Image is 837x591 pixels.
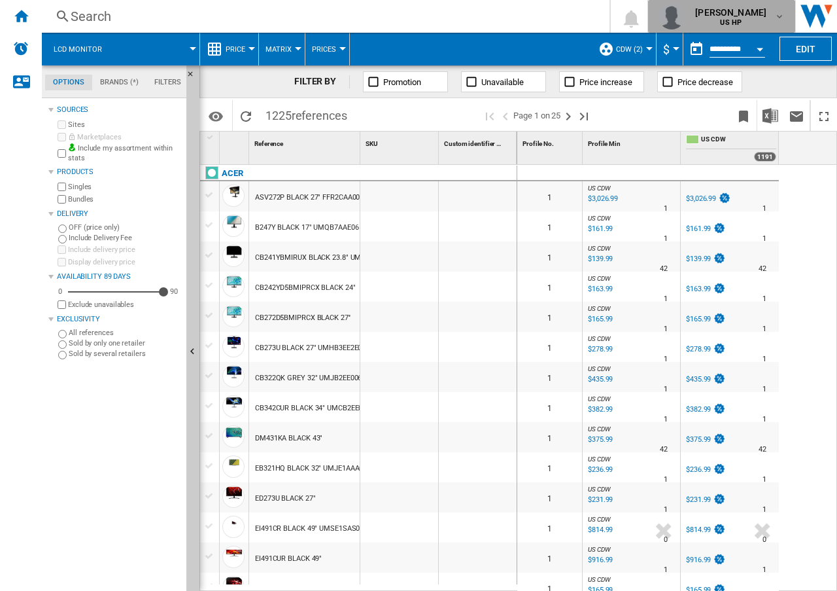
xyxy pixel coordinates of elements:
div: Exclusivity [57,314,181,325]
button: Unavailable [461,71,546,92]
img: excel-24x24.png [762,108,778,124]
label: Exclude unavailables [68,300,181,310]
span: US CDW [588,185,610,192]
div: CB322QK GREY 32" UMJB2EE006 [255,363,362,393]
img: promotionV3.png [713,403,726,414]
img: alerts-logo.svg [13,41,29,56]
div: Delivery Time : 1 day [762,413,766,426]
md-tab-item: Brands (*) [92,75,146,90]
img: mysite-bg-18x18.png [68,143,76,151]
div: B247Y BLACK 17" UMQB7AAE06 [255,213,358,243]
div: 1 [517,452,582,482]
span: Reference [254,140,283,147]
div: Sort None [222,132,248,152]
span: CDW (2) [616,45,643,54]
input: Sold by only one retailer [58,340,67,349]
button: Send this report by email [783,100,810,131]
div: CB342CUR BLACK 34" UMCB2EE005 [255,393,370,423]
div: Last updated : Tuesday, 16 September 2025 11:53 [586,283,613,296]
div: US CDW 1191 offers sold by US CDW [683,132,779,164]
div: Last updated : Tuesday, 16 September 2025 11:39 [586,373,613,386]
span: Price increase [579,77,632,87]
span: US CDW [588,215,610,222]
img: promotionV3.png [713,554,726,565]
div: Delivery Time : 1 day [762,473,766,486]
div: $278.99 [686,345,711,353]
div: 1 [517,543,582,573]
div: Last updated : Tuesday, 16 September 2025 11:47 [586,343,613,356]
div: Delivery Time : 1 day [762,293,766,306]
div: Products [57,167,181,177]
button: Bookmark this report [730,100,757,131]
div: $231.99 [684,493,726,507]
div: EI491CR BLACK 49" UMSE1SAS03 [255,514,364,544]
div: 1 [517,181,582,211]
div: $435.99 [686,375,711,384]
div: Last updated : Tuesday, 16 September 2025 11:32 [586,554,613,567]
div: Delivery Time : 1 day [762,323,766,336]
div: Search [71,7,575,26]
div: $231.99 [686,495,711,504]
div: CDW (2) [598,33,649,65]
div: $165.99 [686,315,711,323]
div: 1 [517,362,582,392]
div: Delivery Time : 1 day [664,413,668,426]
div: Delivery Time : 42 days [759,262,766,276]
div: FILTER BY [294,75,350,88]
div: 1 [517,242,582,272]
div: Delivery Time : 1 day [664,383,668,396]
label: Include delivery price [68,245,181,255]
div: Delivery Time : 1 day [762,353,766,366]
img: promotionV3.png [713,283,726,294]
div: $163.99 [686,285,711,293]
label: Display delivery price [68,257,181,267]
div: $161.99 [684,223,726,236]
div: Last updated : Tuesday, 16 September 2025 11:46 [586,493,613,507]
div: Prices [312,33,343,65]
div: DM431KA BLACK 43" [255,423,322,454]
div: Delivery Time : 1 day [664,564,668,577]
input: Include delivery price [58,245,66,254]
div: Delivery Time : 0 day [664,533,668,546]
div: Last updated : Tuesday, 16 September 2025 11:57 [586,253,613,266]
input: Bundles [58,195,66,204]
div: $814.99 [686,526,711,534]
label: Include my assortment within stats [68,143,181,164]
div: Sort None [441,132,517,152]
md-tab-item: Options [45,75,92,90]
div: CB273U BLACK 27" UMHB3EE2E0 [255,333,362,363]
span: Price decrease [677,77,733,87]
div: Delivery Time : 42 days [660,443,668,456]
input: Sold by several retailers [58,351,67,359]
div: Price [207,33,252,65]
label: Sites [68,120,181,130]
span: Lcd monitor [54,45,102,54]
button: Price increase [559,71,644,92]
span: US CDW [588,516,610,523]
div: 1 [517,332,582,362]
div: Profile Min Sort None [585,132,680,152]
img: promotionV3.png [718,192,731,204]
button: First page [482,100,498,131]
div: Sources [57,105,181,115]
span: [PERSON_NAME] [695,6,766,19]
div: $278.99 [684,343,726,356]
div: CB241YBMIRUX BLACK 23.8" UMQB1AA004 [255,243,396,273]
b: US HP [720,18,742,27]
div: $375.99 [684,433,726,446]
div: SKU Sort None [363,132,438,152]
div: $916.99 [686,556,711,564]
div: 1 [517,482,582,512]
div: $3,026.99 [684,192,731,206]
img: promotionV3.png [713,433,726,444]
span: US CDW [588,395,610,403]
div: 0 [55,287,65,296]
span: US CDW [588,425,610,433]
div: 90 [167,287,181,296]
img: promotionV3.png [713,343,726,354]
span: US CDW [588,486,610,493]
img: promotionV3.png [713,253,726,264]
button: Hide [186,65,202,89]
span: US CDW [588,456,610,463]
button: Edit [779,37,832,61]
